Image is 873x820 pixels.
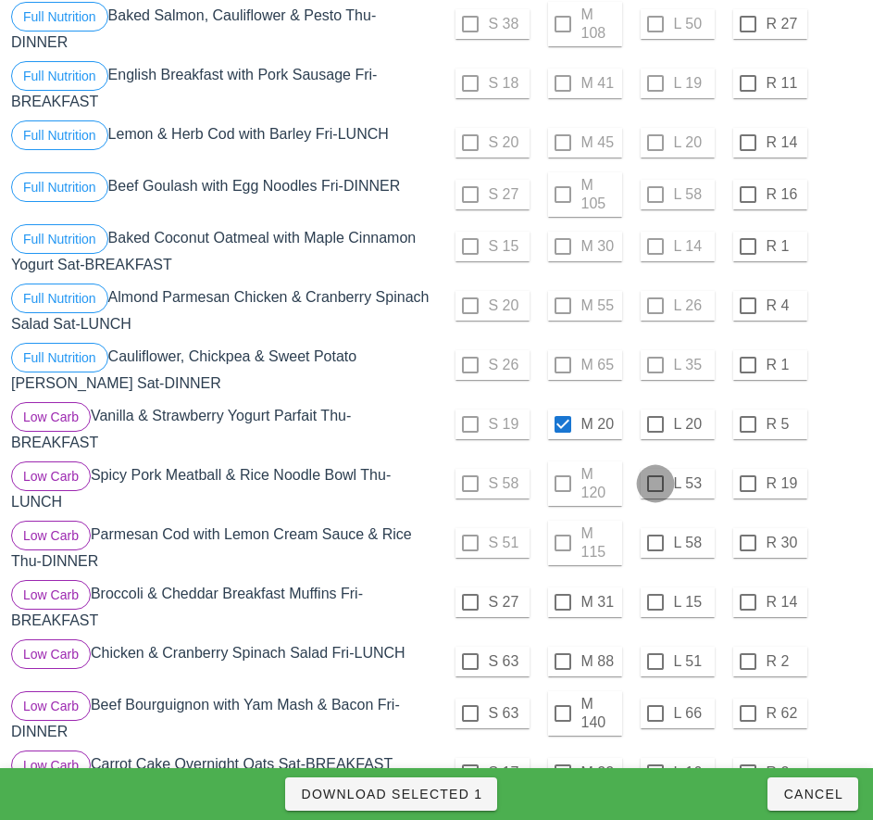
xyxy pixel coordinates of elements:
div: Beef Bourguignon with Yam Mash & Bacon Fri-DINNER [7,688,437,747]
label: R 1 [767,237,804,256]
label: R 1 [767,356,804,374]
label: M 22 [581,763,618,782]
span: Full Nutrition [23,3,96,31]
span: Full Nutrition [23,121,96,149]
label: M 20 [581,415,618,434]
span: Download Selected 1 [300,787,482,801]
label: R 5 [767,415,804,434]
button: Download Selected 1 [285,777,497,811]
label: R 62 [767,704,804,723]
label: M 31 [581,593,618,612]
span: Full Nutrition [23,344,96,372]
label: R 14 [767,133,804,152]
label: S 27 [489,593,526,612]
span: Low Carb [23,692,79,720]
label: L 16 [674,763,711,782]
div: Almond Parmesan Chicken & Cranberry Spinach Salad Sat-LUNCH [7,280,437,339]
div: Chicken & Cranberry Spinach Salad Fri-LUNCH [7,636,437,688]
div: Cauliflower, Chickpea & Sweet Potato [PERSON_NAME] Sat-DINNER [7,339,437,398]
span: Low Carb [23,522,79,549]
label: R 11 [767,74,804,93]
div: Beef Goulash with Egg Noodles Fri-DINNER [7,169,437,221]
label: L 20 [674,415,711,434]
label: L 53 [674,474,711,493]
label: S 63 [489,704,526,723]
label: R 27 [767,15,804,33]
button: Cancel [767,777,858,811]
label: R 16 [767,185,804,204]
div: Carrot Cake Overnight Oats Sat-BREAKFAST [7,747,437,799]
label: M 88 [581,652,618,671]
span: Full Nutrition [23,173,96,201]
label: L 66 [674,704,711,723]
span: Full Nutrition [23,284,96,312]
span: Full Nutrition [23,62,96,90]
span: Low Carb [23,640,79,668]
span: Low Carb [23,751,79,779]
div: Broccoli & Cheddar Breakfast Muffins Fri-BREAKFAST [7,576,437,636]
div: Spicy Pork Meatball & Rice Noodle Bowl Thu-LUNCH [7,458,437,517]
label: S 63 [489,652,526,671]
label: L 15 [674,593,711,612]
label: M 140 [581,695,618,732]
label: R 19 [767,474,804,493]
div: English Breakfast with Pork Sausage Fri-BREAKFAST [7,57,437,117]
label: S 17 [489,763,526,782]
label: R 30 [767,534,804,552]
span: Cancel [782,787,843,801]
div: Parmesan Cod with Lemon Cream Sauce & Rice Thu-DINNER [7,517,437,576]
div: Vanilla & Strawberry Yogurt Parfait Thu-BREAKFAST [7,398,437,458]
label: R 14 [767,593,804,612]
label: L 51 [674,652,711,671]
span: Full Nutrition [23,225,96,253]
div: Baked Coconut Oatmeal with Maple Cinnamon Yogurt Sat-BREAKFAST [7,221,437,280]
label: R 2 [767,763,804,782]
span: Low Carb [23,581,79,609]
div: Lemon & Herb Cod with Barley Fri-LUNCH [7,117,437,169]
span: Low Carb [23,403,79,431]
label: L 58 [674,534,711,552]
span: Low Carb [23,462,79,490]
label: R 2 [767,652,804,671]
label: R 4 [767,296,804,315]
